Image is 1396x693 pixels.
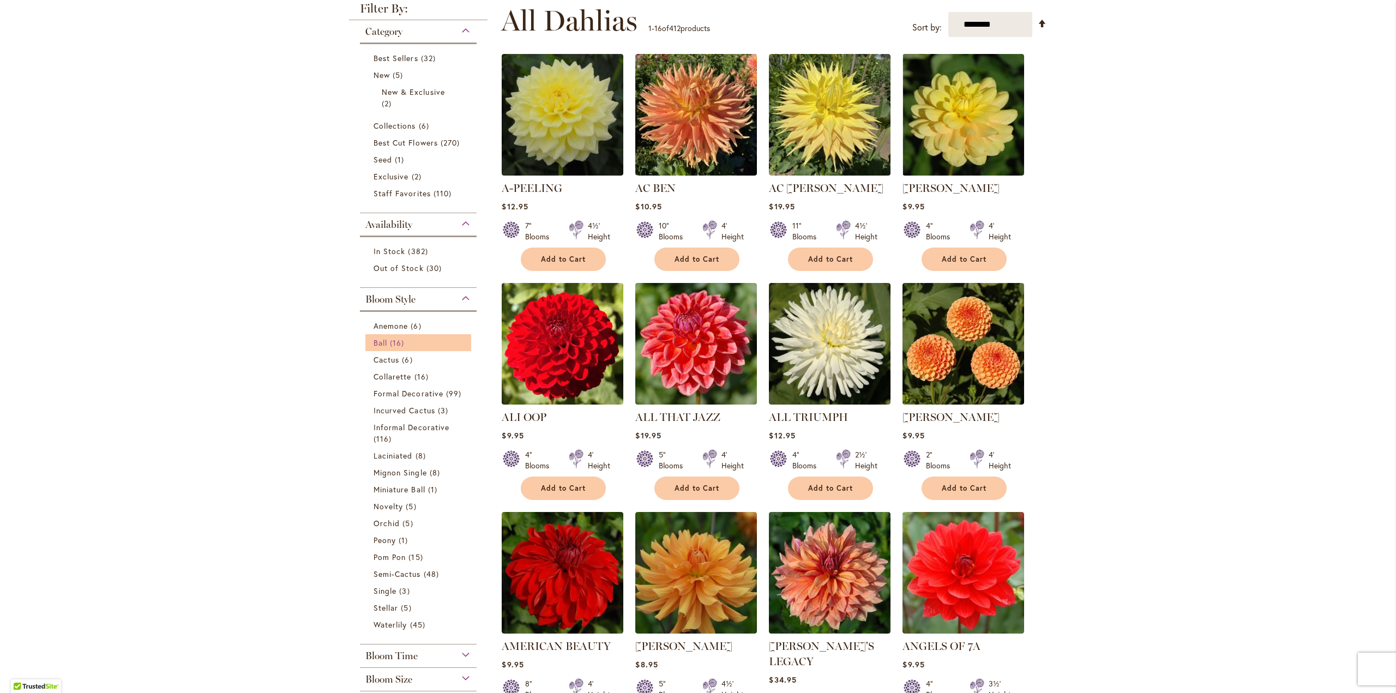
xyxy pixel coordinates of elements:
[438,405,451,416] span: 3
[426,262,444,274] span: 30
[902,182,1000,195] a: [PERSON_NAME]
[902,396,1024,407] a: AMBER QUEEN
[374,337,466,348] a: Ball 16
[382,86,458,109] a: New &amp; Exclusive
[635,396,757,407] a: ALL THAT JAZZ
[942,484,986,493] span: Add to Cart
[502,659,523,670] span: $9.95
[648,20,710,37] p: - of products
[382,87,445,97] span: New & Exclusive
[446,388,464,399] span: 99
[374,53,418,63] span: Best Sellers
[374,569,421,579] span: Semi-Cactus
[374,246,405,256] span: In Stock
[912,17,942,38] label: Sort by:
[654,23,662,33] span: 16
[365,650,418,662] span: Bloom Time
[393,69,406,81] span: 5
[395,154,407,165] span: 1
[402,517,416,529] span: 5
[521,248,606,271] button: Add to Cart
[788,248,873,271] button: Add to Cart
[374,52,466,64] a: Best Sellers
[428,484,440,495] span: 1
[721,220,744,242] div: 4' Height
[416,450,429,461] span: 8
[769,512,890,634] img: Andy's Legacy
[374,188,431,198] span: Staff Favorites
[902,430,924,441] span: $9.95
[635,201,661,212] span: $10.95
[502,201,528,212] span: $12.95
[788,477,873,500] button: Add to Cart
[434,188,454,199] span: 110
[902,167,1024,178] a: AHOY MATEY
[502,430,523,441] span: $9.95
[769,640,874,668] a: [PERSON_NAME]'S LEGACY
[635,411,720,424] a: ALL THAT JAZZ
[922,477,1007,500] button: Add to Cart
[855,220,877,242] div: 4½' Height
[399,585,412,596] span: 3
[902,411,1000,424] a: [PERSON_NAME]
[902,54,1024,176] img: AHOY MATEY
[792,449,823,471] div: 4" Blooms
[374,534,466,546] a: Peony 1
[502,182,562,195] a: A-PEELING
[374,535,396,545] span: Peony
[374,405,466,416] a: Incurved Cactus 3
[401,602,414,613] span: 5
[659,449,689,471] div: 5" Blooms
[769,182,883,195] a: AC [PERSON_NAME]
[588,449,610,471] div: 4' Height
[769,167,890,178] a: AC Jeri
[374,551,466,563] a: Pom Pon 15
[635,167,757,178] a: AC BEN
[635,659,658,670] span: $8.95
[635,640,732,653] a: [PERSON_NAME]
[382,98,394,109] span: 2
[406,501,419,512] span: 5
[769,201,795,212] span: $19.95
[8,654,39,685] iframe: Launch Accessibility Center
[412,171,424,182] span: 2
[402,354,415,365] span: 6
[365,293,416,305] span: Bloom Style
[792,220,823,242] div: 11" Blooms
[588,220,610,242] div: 4½' Height
[374,552,406,562] span: Pom Pon
[502,640,611,653] a: AMERICAN BEAUTY
[525,449,556,471] div: 4" Blooms
[902,640,980,653] a: ANGELS OF 7A
[374,171,408,182] span: Exclusive
[502,283,623,405] img: ALI OOP
[525,220,556,242] div: 7" Blooms
[349,3,488,20] strong: Filter By:
[769,396,890,407] a: ALL TRIUMPH
[635,512,757,634] img: ANDREW CHARLES
[635,430,661,441] span: $19.95
[430,467,443,478] span: 8
[374,405,435,415] span: Incurved Cactus
[769,430,795,441] span: $12.95
[374,619,407,630] span: Waterlily
[808,255,853,264] span: Add to Cart
[374,422,449,432] span: Informal Decorative
[374,70,390,80] span: New
[721,449,744,471] div: 4' Height
[365,673,412,685] span: Bloom Size
[374,585,466,596] a: Single 3
[374,137,438,148] span: Best Cut Flowers
[441,137,462,148] span: 270
[374,120,416,131] span: Collections
[374,433,394,444] span: 116
[390,337,407,348] span: 16
[374,371,466,382] a: Collarette 16
[769,674,796,685] span: $34.95
[902,625,1024,636] a: ANGELS OF 7A
[902,283,1024,405] img: AMBER QUEEN
[654,477,739,500] button: Add to Cart
[769,625,890,636] a: Andy's Legacy
[374,262,466,274] a: Out of Stock 30
[855,449,877,471] div: 2½' Height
